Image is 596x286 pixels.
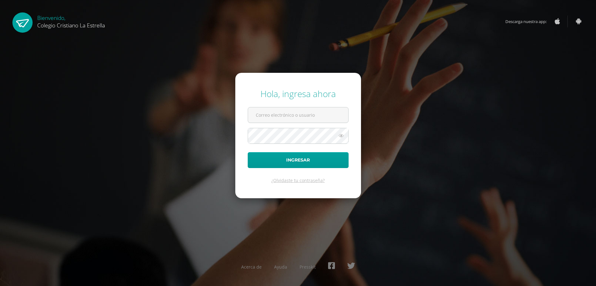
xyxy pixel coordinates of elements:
[248,152,349,168] button: Ingresar
[241,264,262,270] a: Acerca de
[271,177,325,183] a: ¿Olvidaste tu contraseña?
[300,264,316,270] a: Presskit
[274,264,287,270] a: Ayuda
[37,12,105,29] div: Bienvenido,
[248,88,349,100] div: Hola, ingresa ahora
[37,21,105,29] span: Colegio Cristiano La Estrella
[505,16,553,27] span: Descarga nuestra app:
[248,107,348,123] input: Correo electrónico o usuario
